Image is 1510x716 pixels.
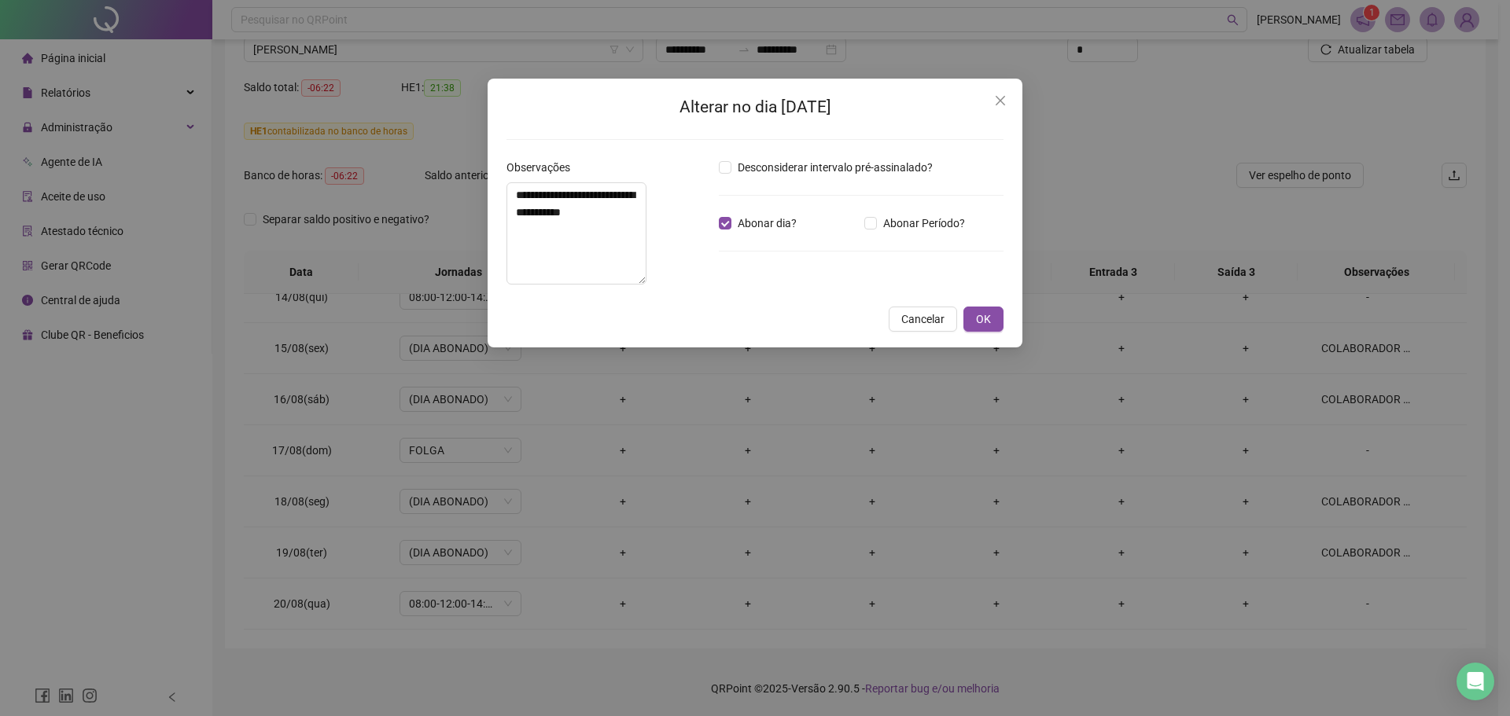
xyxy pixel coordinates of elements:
[963,307,1004,332] button: OK
[988,88,1013,113] button: Close
[731,159,939,176] span: Desconsiderar intervalo pré-assinalado?
[1457,663,1494,700] div: Open Intercom Messenger
[506,159,580,176] label: Observações
[901,310,945,328] span: Cancelar
[731,215,803,232] span: Abonar dia?
[506,94,1004,120] h2: Alterar no dia [DATE]
[889,307,957,332] button: Cancelar
[976,310,991,328] span: OK
[994,94,1007,107] span: close
[877,215,971,232] span: Abonar Período?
